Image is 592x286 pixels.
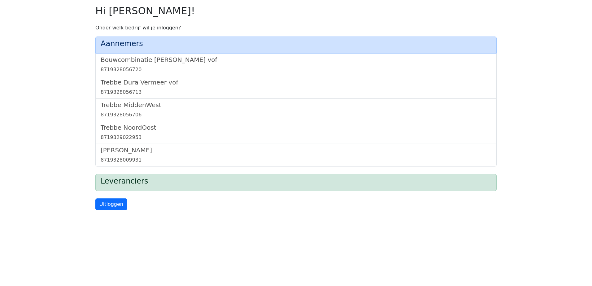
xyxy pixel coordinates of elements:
[101,111,491,119] div: 8719328056706
[101,79,491,96] a: Trebbe Dura Vermeer vof8719328056713
[95,5,497,17] h2: Hi [PERSON_NAME]!
[101,146,491,164] a: [PERSON_NAME]8719328009931
[101,134,491,141] div: 8719329022953
[101,177,491,186] h4: Leveranciers
[101,79,491,86] h5: Trebbe Dura Vermeer vof
[101,146,491,154] h5: [PERSON_NAME]
[101,101,491,119] a: Trebbe MiddenWest8719328056706
[101,39,491,48] h4: Aannemers
[101,56,491,73] a: Bouwcombinatie [PERSON_NAME] vof8719328056720
[95,198,127,210] a: Uitloggen
[101,66,491,73] div: 8719328056720
[101,101,491,109] h5: Trebbe MiddenWest
[101,124,491,131] h5: Trebbe NoordOost
[101,156,491,164] div: 8719328009931
[101,56,491,63] h5: Bouwcombinatie [PERSON_NAME] vof
[101,124,491,141] a: Trebbe NoordOost8719329022953
[95,24,497,32] p: Onder welk bedrijf wil je inloggen?
[101,89,491,96] div: 8719328056713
